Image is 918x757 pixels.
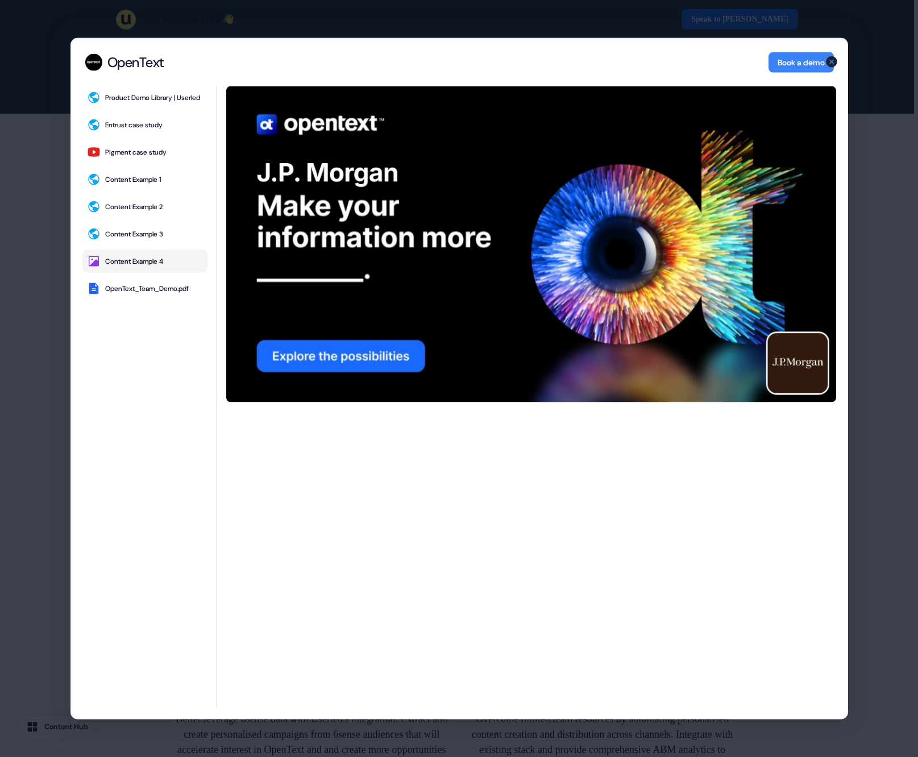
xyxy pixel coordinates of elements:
[105,202,163,211] div: Content Example 2
[82,168,207,191] button: Content Example 1
[105,284,189,293] div: OpenText_Team_Demo.pdf
[82,86,207,109] button: Product Demo Library | Userled
[82,196,207,218] button: Content Example 2
[105,120,163,130] div: Entrust case study
[105,148,167,157] div: Pigment case study
[105,93,200,102] div: Product Demo Library | Userled
[105,257,163,266] div: Content Example 4
[82,141,207,164] button: Pigment case study
[107,54,164,71] div: OpenText
[105,230,163,239] div: Content Example 3
[82,114,207,136] button: Entrust case study
[82,250,207,273] button: Content Example 4
[769,52,834,73] button: Book a demo
[82,223,207,246] button: Content Example 3
[105,175,161,184] div: Content Example 1
[82,277,207,300] button: OpenText_Team_Demo.pdf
